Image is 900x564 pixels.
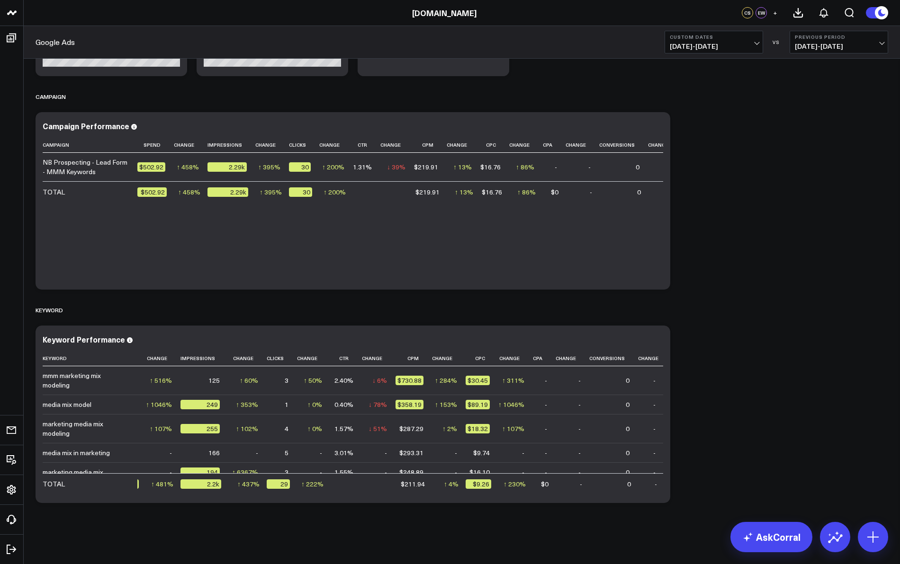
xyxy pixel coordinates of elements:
[307,400,322,409] div: ↑ 0%
[170,448,172,458] div: -
[324,187,346,197] div: ↑ 200%
[267,479,290,489] div: 29
[599,137,648,153] th: Conversions
[396,376,423,385] div: $730.88
[522,467,524,477] div: -
[551,187,558,197] div: $0
[177,162,199,172] div: ↑ 458%
[399,448,423,458] div: $293.31
[289,137,319,153] th: Clicks
[533,351,556,366] th: Cpa
[626,424,630,433] div: 0
[435,376,457,385] div: ↑ 284%
[648,137,674,153] th: Change
[232,467,258,477] div: ↑ 6367%
[285,448,288,458] div: 5
[555,162,557,172] div: -
[240,376,258,385] div: ↑ 60%
[334,467,353,477] div: 1.55%
[578,376,581,385] div: -
[320,467,322,477] div: -
[556,351,589,366] th: Change
[285,400,288,409] div: 1
[432,351,466,366] th: Change
[742,7,753,18] div: CS
[545,424,547,433] div: -
[43,371,129,390] div: mmm marketing mix modeling
[653,376,656,385] div: -
[545,467,547,477] div: -
[289,187,312,197] div: 30
[756,7,767,18] div: EW
[414,137,447,153] th: Cpm
[498,351,533,366] th: Change
[522,448,524,458] div: -
[466,351,498,366] th: Cpc
[385,448,387,458] div: -
[334,400,353,409] div: 0.40%
[180,479,221,489] div: 2.2k
[207,137,255,153] th: Impressions
[480,162,501,172] div: $16.76
[260,187,282,197] div: ↑ 395%
[320,448,322,458] div: -
[473,448,490,458] div: $9.74
[285,376,288,385] div: 3
[412,8,477,18] a: [DOMAIN_NAME]
[626,376,630,385] div: 0
[237,479,260,489] div: ↑ 437%
[174,137,207,153] th: Change
[207,187,248,197] div: 2.29k
[447,137,480,153] th: Change
[545,400,547,409] div: -
[334,448,353,458] div: 3.01%
[482,187,502,197] div: $16.76
[655,479,657,489] div: -
[387,162,405,172] div: ↓ 39%
[322,162,344,172] div: ↑ 200%
[769,7,781,18] button: +
[289,162,311,172] div: 30
[455,448,457,458] div: -
[236,424,258,433] div: ↑ 102%
[362,351,396,366] th: Change
[146,400,172,409] div: ↑ 1046%
[208,376,220,385] div: 125
[636,162,639,172] div: 0
[637,187,641,197] div: 0
[267,351,297,366] th: Clicks
[653,467,656,477] div: -
[334,376,353,385] div: 2.40%
[414,162,438,172] div: $219.91
[638,351,664,366] th: Change
[790,31,888,53] button: Previous Period[DATE]-[DATE]
[353,137,380,153] th: Ctr
[146,351,180,366] th: Change
[334,424,353,433] div: 1.57%
[665,31,763,53] button: Custom Dates[DATE]-[DATE]
[578,400,581,409] div: -
[180,467,220,477] div: 194
[578,448,581,458] div: -
[43,448,110,458] div: media mix in marketing
[469,467,490,477] div: $16.10
[319,137,353,153] th: Change
[795,34,883,40] b: Previous Period
[256,448,258,458] div: -
[415,187,440,197] div: $219.91
[285,424,288,433] div: 4
[480,137,509,153] th: Cpc
[228,351,267,366] th: Change
[541,479,549,489] div: $0
[43,158,129,176] div: NB Prospecting - Lead Form - MMM Keywords
[43,334,125,344] div: Keyword Performance
[369,424,387,433] div: ↓ 51%
[773,9,777,16] span: +
[466,479,491,489] div: $9.26
[297,351,331,366] th: Change
[453,162,472,172] div: ↑ 13%
[43,400,91,409] div: media mix model
[653,424,656,433] div: -
[178,187,200,197] div: ↑ 458%
[399,424,423,433] div: $287.29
